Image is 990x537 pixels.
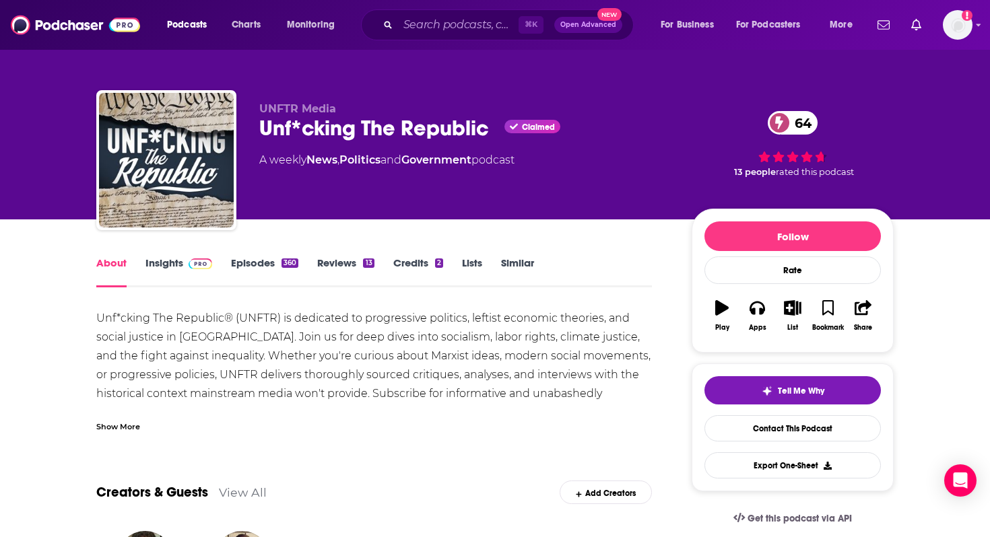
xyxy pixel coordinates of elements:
[96,309,652,422] div: Unf*cking The Republic® (UNFTR) is dedicated to progressive politics, leftist economic theories, ...
[167,15,207,34] span: Podcasts
[381,153,401,166] span: and
[398,14,519,36] input: Search podcasts, credits, & more...
[776,167,854,177] span: rated this podcast
[554,17,622,33] button: Open AdvancedNew
[944,464,977,497] div: Open Intercom Messenger
[727,14,820,36] button: open menu
[943,10,972,40] span: Logged in as ASabine
[277,14,352,36] button: open menu
[739,291,774,340] button: Apps
[768,111,818,135] a: 64
[762,386,772,396] img: tell me why sparkle
[435,258,443,268] div: 2
[846,291,881,340] button: Share
[704,376,881,404] button: tell me why sparkleTell Me Why
[854,324,872,332] div: Share
[943,10,972,40] img: User Profile
[339,153,381,166] a: Politics
[11,12,140,38] img: Podchaser - Follow, Share and Rate Podcasts
[259,152,515,168] div: A weekly podcast
[906,13,927,36] a: Show notifications dropdown
[661,15,714,34] span: For Business
[231,256,298,287] a: Episodes360
[317,256,374,287] a: Reviews13
[560,22,616,28] span: Open Advanced
[287,15,335,34] span: Monitoring
[232,15,261,34] span: Charts
[704,415,881,441] a: Contact This Podcast
[704,221,881,251] button: Follow
[219,485,267,499] a: View All
[778,386,824,396] span: Tell Me Why
[812,324,844,332] div: Bookmark
[560,480,652,504] div: Add Creators
[522,124,555,131] span: Claimed
[872,13,895,36] a: Show notifications dropdown
[781,111,818,135] span: 64
[501,256,534,287] a: Similar
[787,324,798,332] div: List
[189,258,212,269] img: Podchaser Pro
[749,324,766,332] div: Apps
[810,291,845,340] button: Bookmark
[704,452,881,478] button: Export One-Sheet
[775,291,810,340] button: List
[734,167,776,177] span: 13 people
[704,291,739,340] button: Play
[692,102,894,186] div: 64 13 peoplerated this podcast
[519,16,543,34] span: ⌘ K
[374,9,647,40] div: Search podcasts, credits, & more...
[223,14,269,36] a: Charts
[462,256,482,287] a: Lists
[962,10,972,21] svg: Add a profile image
[401,153,471,166] a: Government
[830,15,853,34] span: More
[145,256,212,287] a: InsightsPodchaser Pro
[158,14,224,36] button: open menu
[723,502,863,535] a: Get this podcast via API
[704,256,881,284] div: Rate
[736,15,801,34] span: For Podcasters
[393,256,443,287] a: Credits2
[943,10,972,40] button: Show profile menu
[99,93,234,227] img: Unf*cking The Republic
[282,258,298,268] div: 360
[259,102,336,115] span: UNFTR Media
[306,153,337,166] a: News
[597,8,622,21] span: New
[337,153,339,166] span: ,
[715,324,729,332] div: Play
[820,14,869,36] button: open menu
[96,256,127,287] a: About
[96,484,208,501] a: Creators & Guests
[651,14,731,36] button: open menu
[363,258,374,268] div: 13
[748,513,852,524] span: Get this podcast via API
